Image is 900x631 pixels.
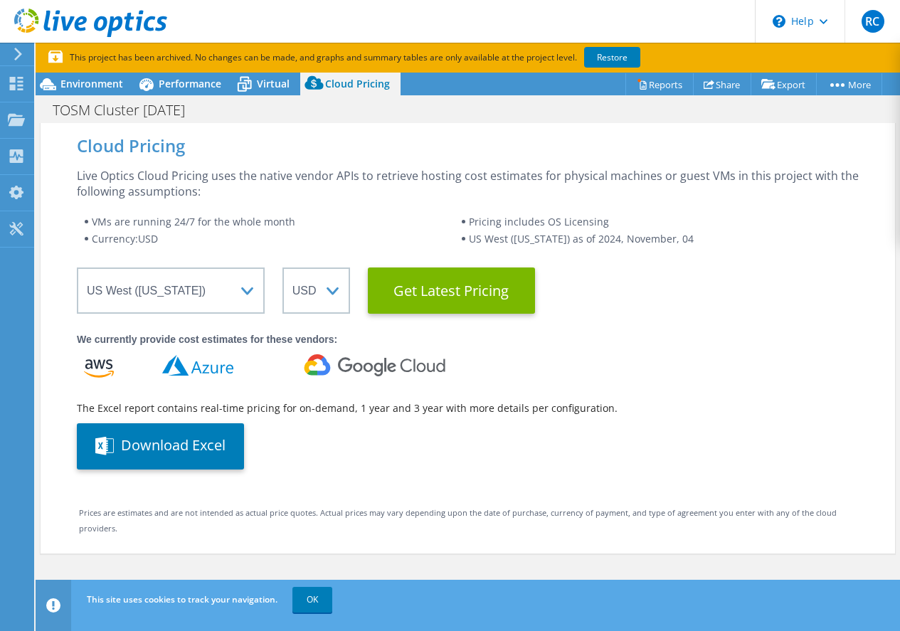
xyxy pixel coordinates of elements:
[77,423,244,470] button: Download Excel
[87,593,277,605] span: This site uses cookies to track your navigation.
[469,232,694,245] span: US West ([US_STATE]) as of 2024, November, 04
[584,47,640,68] a: Restore
[60,77,123,90] span: Environment
[46,102,207,118] h1: TOSM Cluster [DATE]
[693,73,751,95] a: Share
[77,138,859,154] div: Cloud Pricing
[77,168,859,199] div: Live Optics Cloud Pricing uses the native vendor APIs to retrieve hosting cost estimates for phys...
[92,215,295,228] span: VMs are running 24/7 for the whole month
[48,50,746,65] p: This project has been archived. No changes can be made, and graphs and summary tables are only av...
[92,232,158,245] span: Currency: USD
[79,505,857,536] div: Prices are estimates and are not intended as actual price quotes. Actual prices may vary dependin...
[257,77,290,90] span: Virtual
[77,334,337,345] strong: We currently provide cost estimates for these vendors:
[159,77,221,90] span: Performance
[773,15,785,28] svg: \n
[469,215,609,228] span: Pricing includes OS Licensing
[751,73,817,95] a: Export
[292,587,332,613] a: OK
[368,267,535,314] button: Get Latest Pricing
[325,77,390,90] span: Cloud Pricing
[862,10,884,33] span: RC
[625,73,694,95] a: Reports
[77,401,859,416] div: The Excel report contains real-time pricing for on-demand, 1 year and 3 year with more details pe...
[816,73,882,95] a: More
